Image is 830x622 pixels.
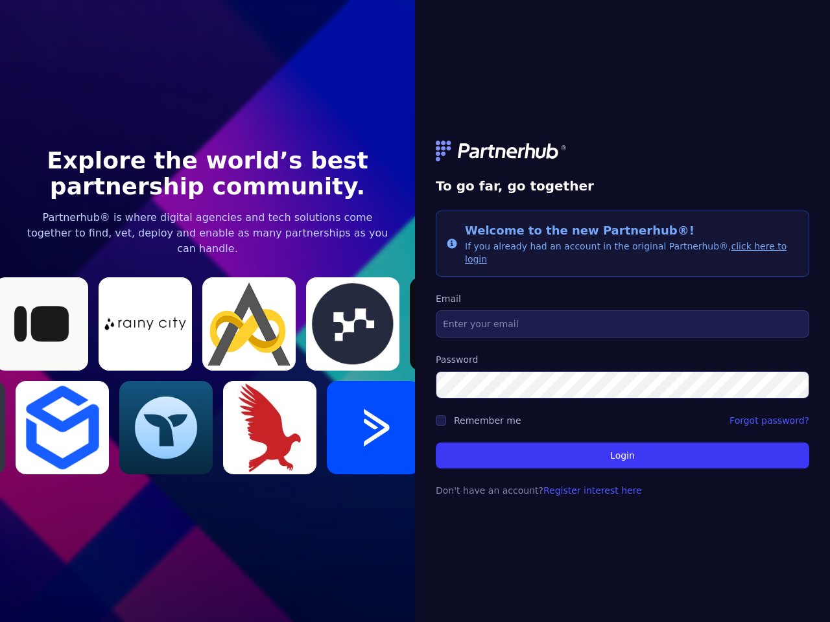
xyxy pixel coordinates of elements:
label: Remember me [454,415,521,426]
span: Welcome to the new Partnerhub®! [465,224,694,237]
p: Partnerhub® is where digital agencies and tech solutions come together to find, vet, deploy and e... [21,210,394,257]
h1: Explore the world’s best partnership community. [21,148,394,200]
a: Register interest here [543,485,642,496]
p: Don't have an account? [436,484,809,497]
label: Password [436,353,809,366]
div: If you already had an account in the original Partnerhub®, [465,222,798,266]
button: Login [436,443,809,468]
label: Email [436,292,809,305]
img: logo [436,141,568,161]
h1: To go far, go together [436,177,809,195]
input: Enter your email [436,310,809,338]
a: Forgot password? [729,414,809,427]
